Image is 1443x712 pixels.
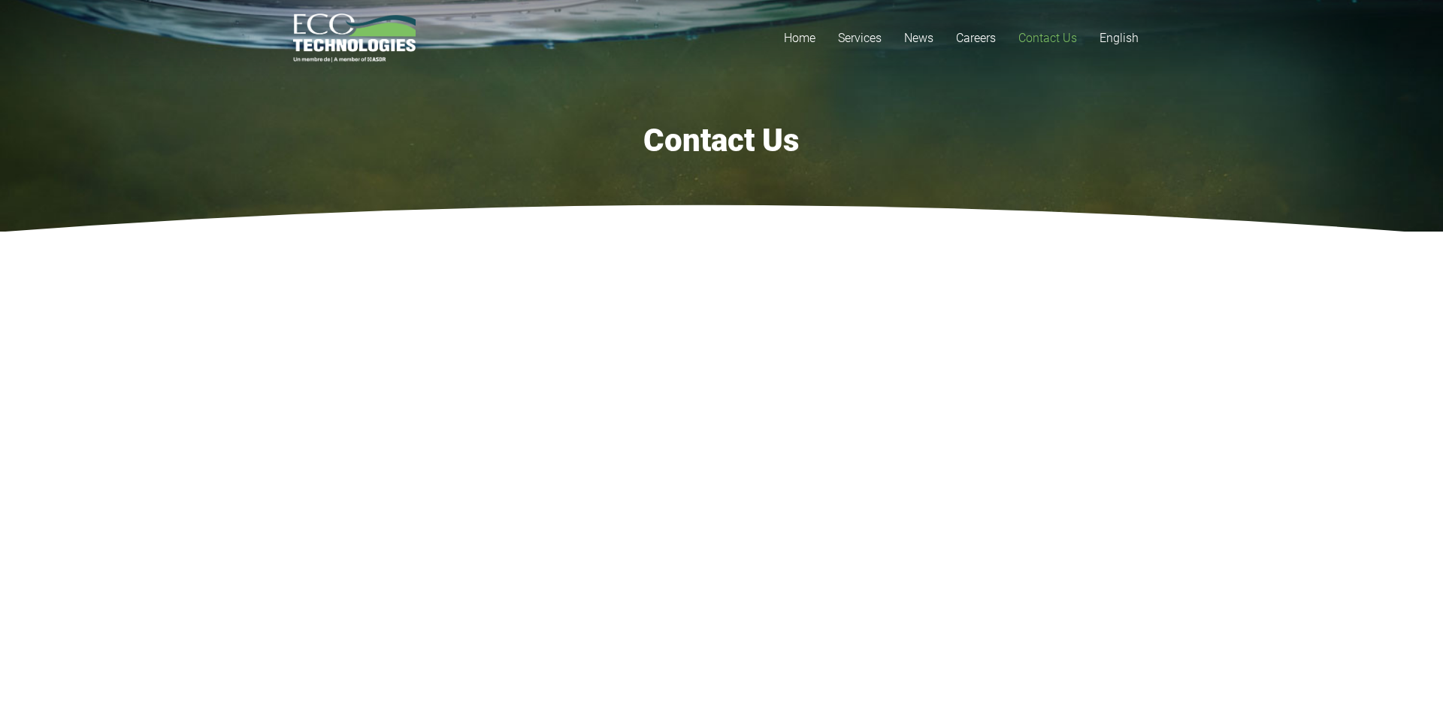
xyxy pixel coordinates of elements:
[293,14,416,62] a: logo_EcoTech_ASDR_RGB
[784,31,815,45] span: Home
[904,31,933,45] span: News
[956,31,996,45] span: Careers
[1018,31,1077,45] span: Contact Us
[293,122,1150,159] h1: Contact Us
[1100,31,1139,45] span: English
[838,31,882,45] span: Services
